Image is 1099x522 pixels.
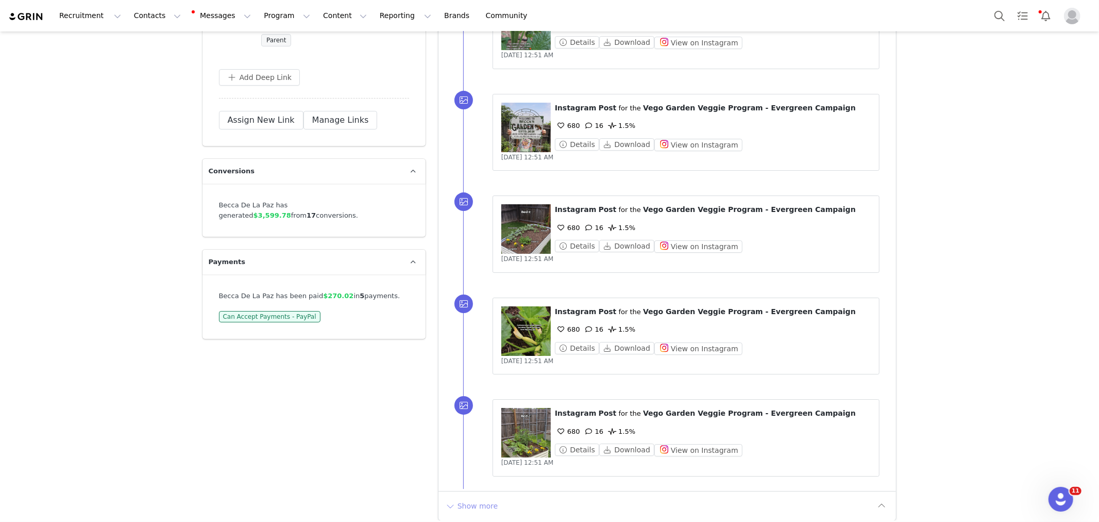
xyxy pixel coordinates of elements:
span: Post [599,104,617,112]
span: $270.02 [323,292,353,300]
body: Hi Becca De La Paz, Thank you so much for working with Vego Garden! Your payment of $21.75 may ta... [4,4,351,45]
button: View on Instagram [654,444,742,456]
p: ⁨ ⁩ ⁨ ⁩ for the ⁨ ⁩ [555,408,871,419]
body: The GRIN Team [4,4,351,102]
button: Content [317,4,373,27]
span: 16 [583,325,604,333]
button: Show more [445,498,499,514]
button: Reporting [374,4,437,27]
body: Hi Becca De La Paz, Thank you so much for working with Vego Garden! Your payment of $35.02 may ta... [4,4,351,45]
a: Tasks [1011,4,1034,27]
button: Notifications [1035,4,1057,27]
span: Vego Garden Veggie Program - Evergreen Campaign [643,307,856,316]
span: Post [599,307,617,316]
img: grin logo [8,12,44,22]
a: View on Instagram [654,242,742,250]
p: Hi Becca De La Paz, [4,4,351,12]
button: Contacts [128,4,187,27]
span: Can Accept Payments - PayPal [219,311,320,322]
p: ⁨ ⁩ ⁨ ⁩ for the ⁨ ⁩ [555,204,871,215]
span: 16 [583,224,604,232]
p: If you did not request this email, feel free to ignore [4,74,351,83]
body: Rich Text Area. Press ALT-0 for help. [8,8,423,20]
span: 11 [1070,487,1081,495]
button: Messages [188,4,257,27]
button: View on Instagram [654,139,742,151]
a: View on Instagram [654,446,742,454]
span: 680 [555,122,580,129]
span: Vego Garden Veggie Program - Evergreen Campaign [643,104,856,112]
span: 16 [583,122,604,129]
div: Becca De La Paz has generated from conversions. [219,200,409,220]
span: 1.5% [606,122,635,129]
span: Conversions [209,166,255,176]
span: [DATE] 12:51 AM [501,255,553,263]
a: Verify [4,35,43,52]
span: Instagram [555,205,597,214]
div: Becca De La Paz has been paid in payments. [219,291,409,301]
span: Payments [209,257,246,267]
span: Post [599,205,617,214]
body: The GRIN Team [4,4,351,92]
img: placeholder-profile.jpg [1064,8,1080,24]
button: Manage Links [303,111,378,129]
button: Details [555,444,599,456]
span: [DATE] 12:51 AM [501,459,553,466]
p: We received a request to update your email address. If this was you, click the button below to ve... [4,20,351,36]
span: 1.5% [606,325,635,333]
span: [DATE] 12:51 AM [501,154,553,161]
span: Instagram [555,409,597,417]
p: ⁨ ⁩ ⁨ ⁩ for the ⁨ ⁩ [555,306,871,317]
strong: 17 [307,211,316,219]
span: Instagram [555,104,597,112]
span: [DATE] 12:51 AM [501,357,553,365]
a: View on Instagram [654,39,742,46]
span: $3,599.78 [253,211,291,219]
button: Search [988,4,1011,27]
p: If you did not request this change, feel free to ignore [4,83,351,99]
button: Profile [1058,8,1091,24]
span: 680 [555,325,580,333]
button: Program [258,4,316,27]
button: View on Instagram [654,342,742,355]
a: View on Instagram [654,141,742,149]
button: Download [599,138,654,151]
button: Download [599,240,654,252]
button: Details [555,240,599,252]
strong: 5 [360,292,364,300]
span: [DATE] 12:51 AM [501,52,553,59]
span: 16 [583,428,604,435]
button: Details [555,36,599,48]
span: it or contact [EMAIL_ADDRESS][DOMAIN_NAME]. [164,74,328,83]
button: View on Instagram [654,37,742,49]
p: You’re almost done! Please click the link below to verify your email. The link expires in 1 hour. [4,20,351,28]
span: Vego Garden Veggie Program - Evergreen Campaign [643,409,856,417]
button: Details [555,138,599,151]
span: 1.5% [606,224,635,232]
span: Vego Garden Veggie Program - Evergreen Campaign [643,205,856,214]
span: Post [599,409,617,417]
span: Parent [261,34,291,46]
button: Recruitment [53,4,127,27]
button: Add Deep Link [219,69,300,86]
button: Assign New Link [219,111,303,129]
a: Community [480,4,538,27]
span: 680 [555,428,580,435]
span: Instagram [555,307,597,316]
button: Download [599,444,654,456]
a: View on Instagram [654,345,742,352]
button: Download [599,36,654,48]
span: this email or contact [EMAIL_ADDRESS][DOMAIN_NAME]. [4,83,301,99]
iframe: Intercom live chat [1049,487,1073,512]
span: 1.5% [606,428,635,435]
span: 680 [555,224,580,232]
button: View on Instagram [654,240,742,253]
button: Details [555,342,599,354]
body: Hi Becca De La Paz, Thank you so much for working with Vego Garden! Your payment of $60.51 may ta... [4,4,351,45]
a: Verify [4,43,43,60]
a: Brands [438,4,479,27]
p: ⁨ ⁩ ⁨ ⁩ for the ⁨ ⁩ [555,103,871,113]
button: Download [599,342,654,354]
